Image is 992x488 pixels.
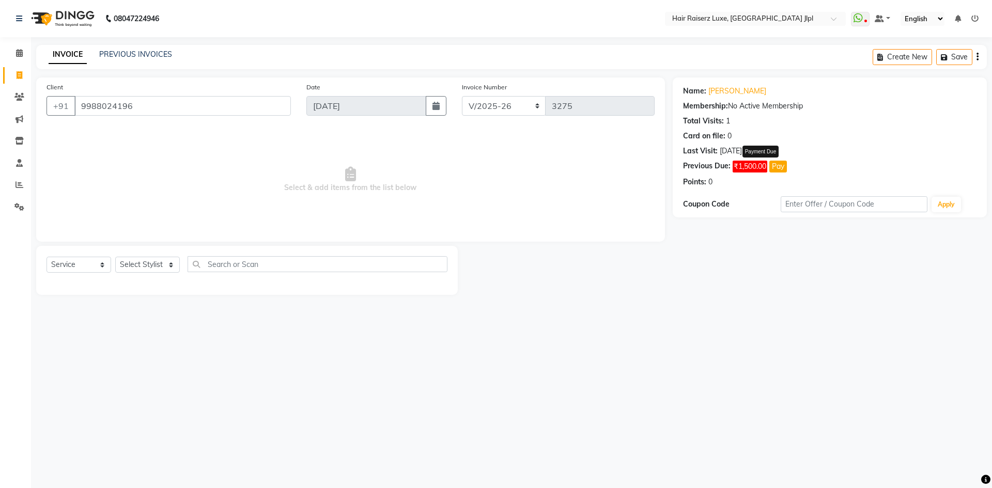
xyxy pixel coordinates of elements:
div: Name: [683,86,706,97]
div: Total Visits: [683,116,724,127]
label: Date [306,83,320,92]
a: INVOICE [49,45,87,64]
button: Save [936,49,972,65]
a: [PERSON_NAME] [708,86,766,97]
input: Search by Name/Mobile/Email/Code [74,96,291,116]
div: 0 [708,177,712,187]
input: Enter Offer / Coupon Code [781,196,927,212]
button: Pay [769,161,787,172]
button: Create New [873,49,932,65]
div: Last Visit: [683,146,718,156]
button: Apply [932,197,961,212]
div: Membership: [683,101,728,112]
div: 1 [726,116,730,127]
div: Payment Due [742,146,779,158]
span: Select & add items from the list below [47,128,655,231]
input: Search or Scan [188,256,447,272]
div: No Active Membership [683,101,977,112]
span: ₹1,500.00 [733,161,767,172]
label: Invoice Number [462,83,507,92]
div: [DATE] [720,146,742,156]
button: +91 [47,96,75,116]
div: 0 [727,131,732,141]
b: 08047224946 [114,4,159,33]
div: Card on file: [683,131,725,141]
label: Client [47,83,63,92]
div: Points: [683,177,706,187]
a: PREVIOUS INVOICES [99,50,172,59]
img: logo [26,4,97,33]
div: Previous Due: [683,161,731,172]
div: Coupon Code [683,199,781,210]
